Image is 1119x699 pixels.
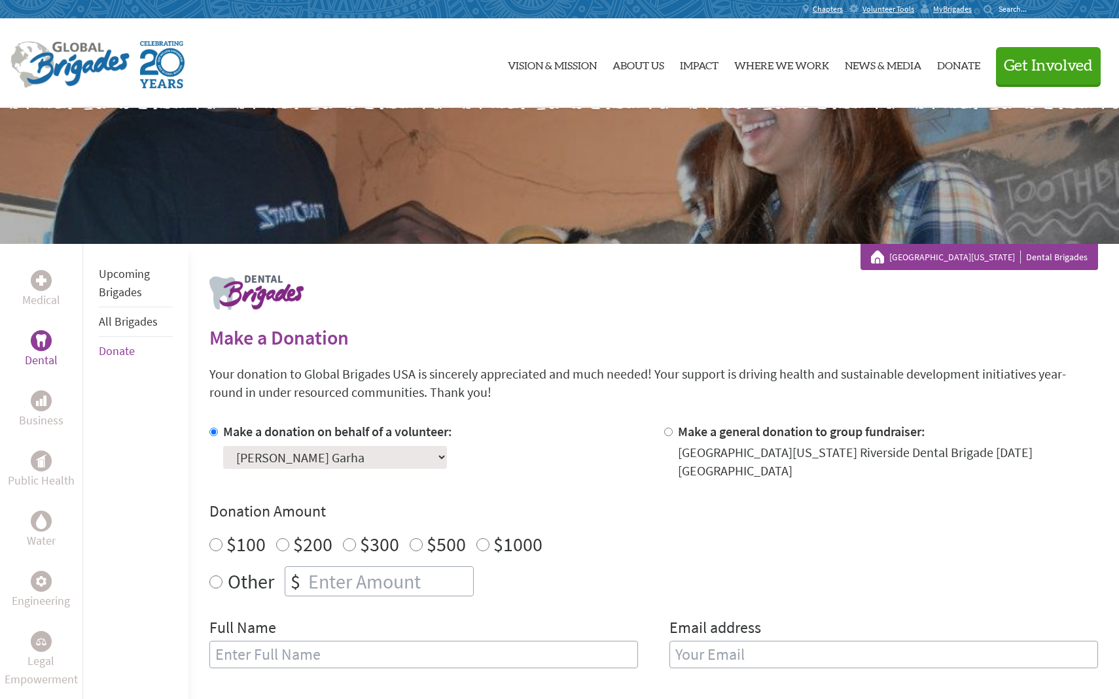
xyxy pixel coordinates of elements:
[813,4,843,14] span: Chapters
[933,4,972,14] span: MyBrigades
[27,532,56,550] p: Water
[209,617,276,641] label: Full Name
[22,291,60,309] p: Medical
[209,326,1098,349] h2: Make a Donation
[8,451,75,490] a: Public HealthPublic Health
[19,411,63,430] p: Business
[889,250,1021,264] a: [GEOGRAPHIC_DATA][US_STATE]
[427,532,466,556] label: $500
[31,511,52,532] div: Water
[99,266,150,299] a: Upcoming Brigades
[12,592,70,610] p: Engineering
[3,652,80,689] p: Legal Empowerment
[36,513,46,528] img: Water
[293,532,332,556] label: $200
[36,275,46,286] img: Medical
[999,4,1036,14] input: Search...
[1004,58,1093,74] span: Get Involved
[31,631,52,652] div: Legal Empowerment
[493,532,542,556] label: $1000
[669,617,761,641] label: Email address
[99,343,135,358] a: Donate
[209,641,638,668] input: Enter Full Name
[209,501,1098,522] h4: Donation Amount
[678,423,925,439] label: Make a general donation to group fundraiser:
[99,337,173,366] li: Donate
[31,390,52,411] div: Business
[27,511,56,550] a: WaterWater
[508,29,597,97] a: Vision & Mission
[36,638,46,645] img: Legal Empowerment
[680,29,719,97] a: Impact
[31,451,52,471] div: Public Health
[937,29,980,97] a: Donate
[25,330,58,369] a: DentalDental
[99,307,173,337] li: All Brigades
[209,275,304,310] img: logo-dental.png
[36,454,46,468] img: Public Health
[22,270,60,309] a: MedicalMedical
[25,351,58,369] p: Dental
[99,260,173,307] li: Upcoming Brigades
[669,641,1098,668] input: Your Email
[99,314,158,329] a: All Brigades
[228,566,274,596] label: Other
[678,443,1098,480] div: [GEOGRAPHIC_DATA][US_STATE] Riverside Dental Brigade [DATE] [GEOGRAPHIC_DATA]
[996,47,1101,84] button: Get Involved
[226,532,266,556] label: $100
[36,576,46,587] img: Engineering
[209,365,1098,401] p: Your donation to Global Brigades USA is sincerely appreciated and much needed! Your support is dr...
[12,571,70,610] a: EngineeringEngineering
[360,532,399,556] label: $300
[285,567,306,596] div: $
[871,250,1088,264] div: Dental Brigades
[19,390,63,430] a: BusinessBusiness
[845,29,921,97] a: News & Media
[140,41,185,88] img: Global Brigades Celebrating 20 Years
[36,334,46,347] img: Dental
[8,471,75,490] p: Public Health
[306,567,473,596] input: Enter Amount
[3,631,80,689] a: Legal EmpowermentLegal Empowerment
[734,29,829,97] a: Where We Work
[10,41,130,88] img: Global Brigades Logo
[36,396,46,406] img: Business
[862,4,914,14] span: Volunteer Tools
[31,330,52,351] div: Dental
[613,29,664,97] a: About Us
[31,571,52,592] div: Engineering
[31,270,52,291] div: Medical
[223,423,452,439] label: Make a donation on behalf of a volunteer:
